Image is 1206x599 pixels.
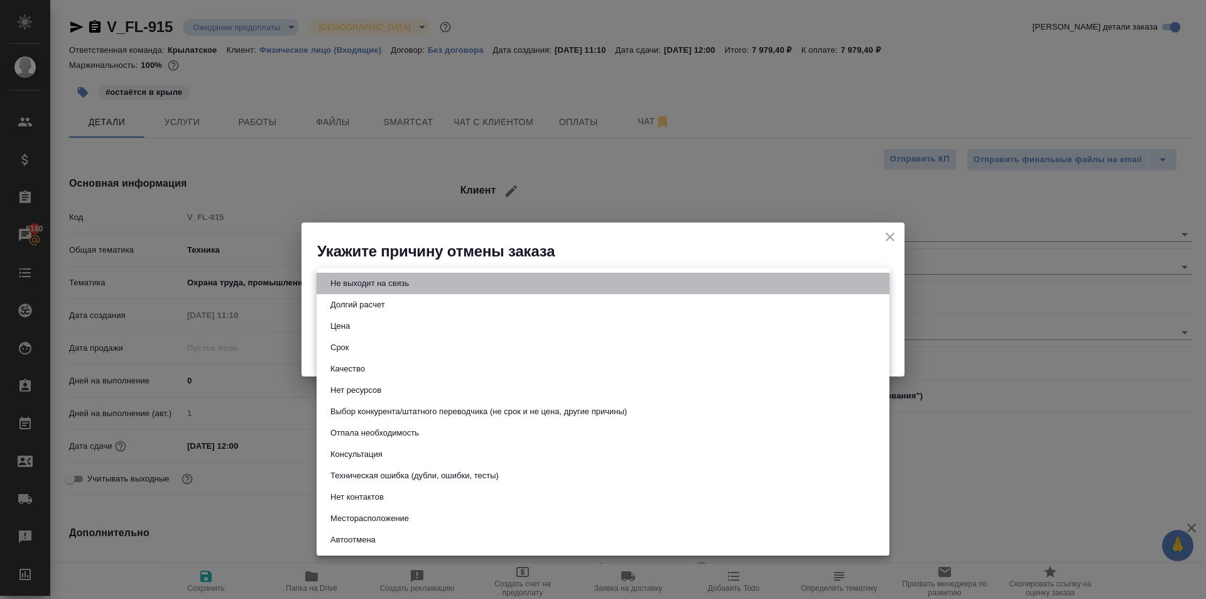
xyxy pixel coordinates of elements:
button: Консультация [327,448,386,461]
button: Автоотмена [327,533,379,547]
button: Выбор конкурента/штатного переводчика (не срок и не цена, другие причины) [327,405,631,419]
button: Нет ресурсов [327,383,385,397]
button: Техническая ошибка (дубли, ошибки, тесты) [327,469,503,483]
button: Срок [327,341,353,354]
button: Нет контактов [327,490,388,504]
button: Цена [327,319,354,333]
button: Долгий расчет [327,298,389,312]
button: Месторасположение [327,512,413,525]
button: Отпала необходимость [327,426,423,440]
button: Качество [327,362,369,376]
button: Не выходит на связь [327,277,413,290]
